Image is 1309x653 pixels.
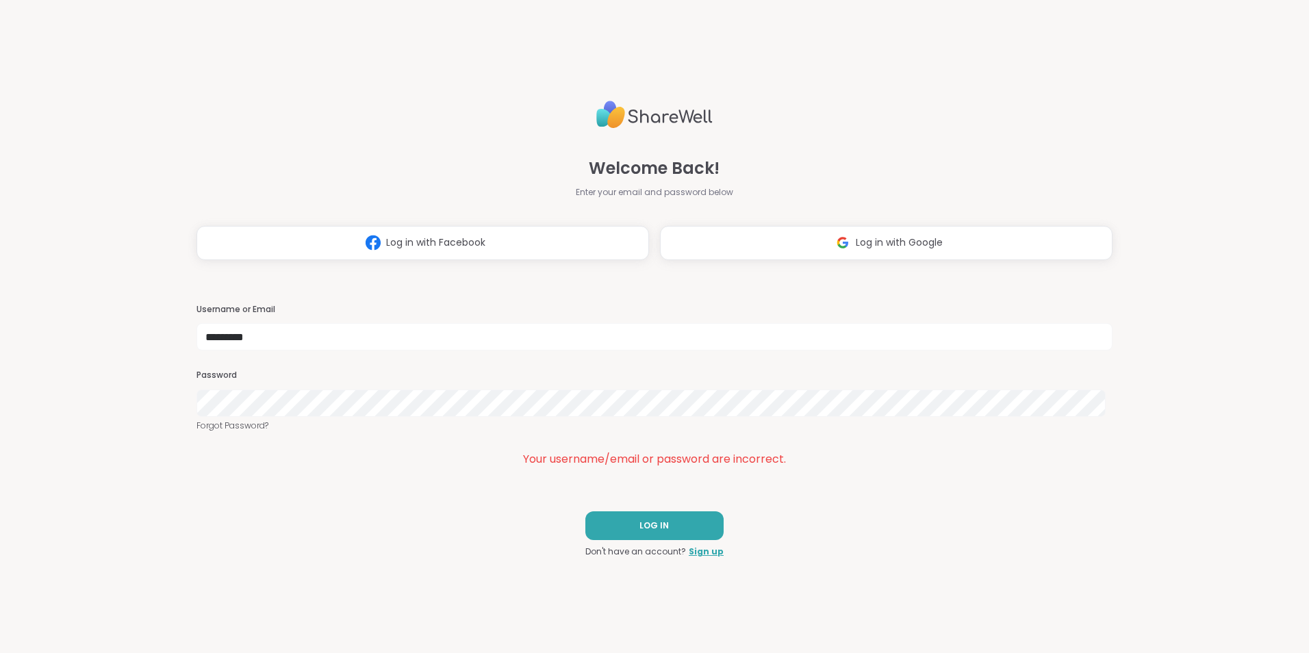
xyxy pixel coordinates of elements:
[576,186,733,199] span: Enter your email and password below
[639,520,669,532] span: LOG IN
[196,451,1113,468] div: Your username/email or password are incorrect.
[196,304,1113,316] h3: Username or Email
[585,511,724,540] button: LOG IN
[585,546,686,558] span: Don't have an account?
[589,156,720,181] span: Welcome Back!
[196,420,1113,432] a: Forgot Password?
[596,95,713,134] img: ShareWell Logo
[856,235,943,250] span: Log in with Google
[660,226,1113,260] button: Log in with Google
[360,230,386,255] img: ShareWell Logomark
[386,235,485,250] span: Log in with Facebook
[830,230,856,255] img: ShareWell Logomark
[196,370,1113,381] h3: Password
[196,226,649,260] button: Log in with Facebook
[689,546,724,558] a: Sign up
